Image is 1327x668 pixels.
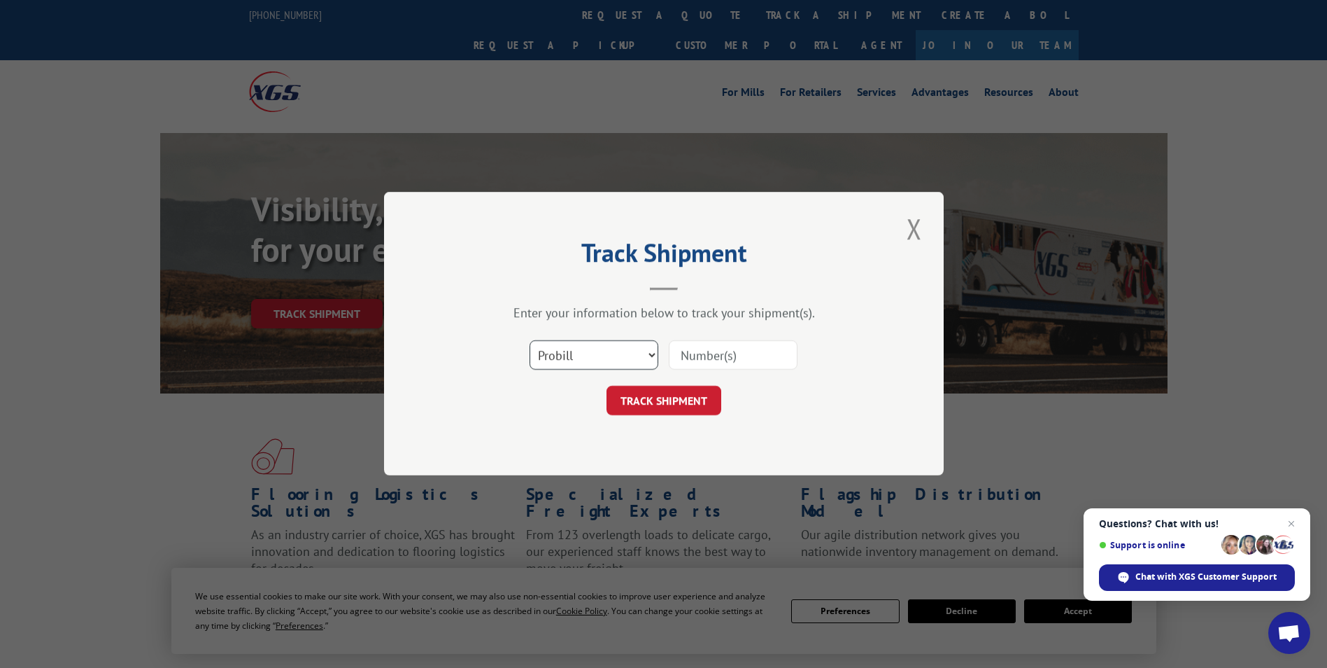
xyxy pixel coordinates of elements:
[669,341,797,370] input: Number(s)
[902,209,926,248] button: Close modal
[1135,571,1277,583] span: Chat with XGS Customer Support
[1099,518,1295,529] span: Questions? Chat with us!
[1099,540,1216,550] span: Support is online
[1099,564,1295,591] span: Chat with XGS Customer Support
[606,387,721,416] button: TRACK SHIPMENT
[454,305,874,321] div: Enter your information below to track your shipment(s).
[454,243,874,270] h2: Track Shipment
[1268,612,1310,654] a: Open chat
